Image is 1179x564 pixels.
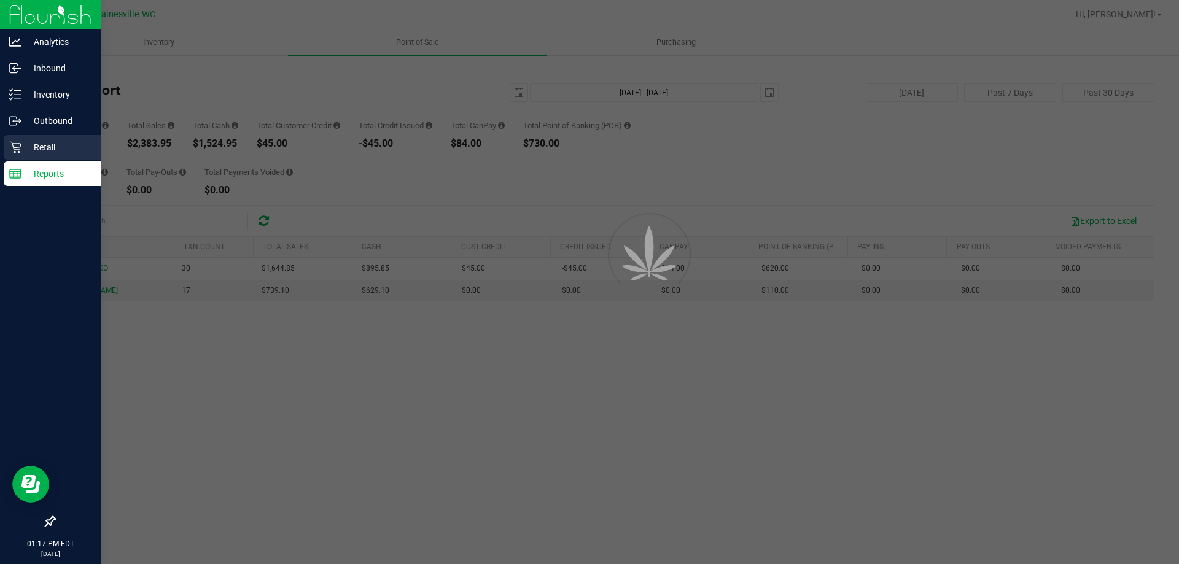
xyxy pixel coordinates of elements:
[21,61,95,75] p: Inbound
[9,88,21,101] inline-svg: Inventory
[21,166,95,181] p: Reports
[9,141,21,153] inline-svg: Retail
[21,114,95,128] p: Outbound
[6,538,95,549] p: 01:17 PM EDT
[9,36,21,48] inline-svg: Analytics
[9,168,21,180] inline-svg: Reports
[21,87,95,102] p: Inventory
[6,549,95,558] p: [DATE]
[12,466,49,503] iframe: Resource center
[9,115,21,127] inline-svg: Outbound
[21,140,95,155] p: Retail
[21,34,95,49] p: Analytics
[9,62,21,74] inline-svg: Inbound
